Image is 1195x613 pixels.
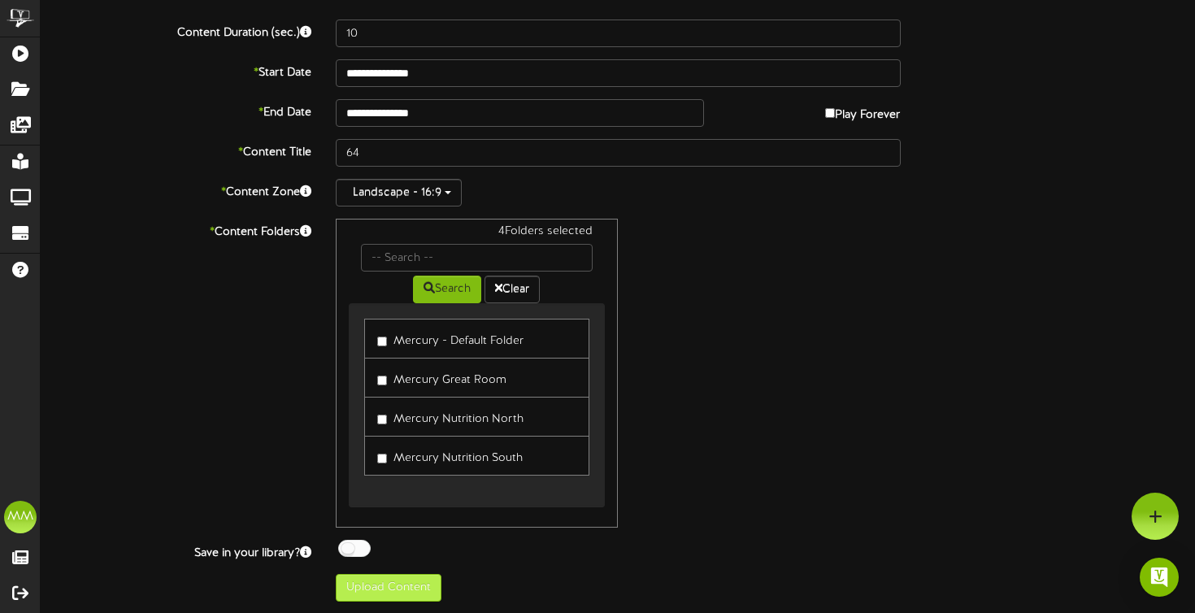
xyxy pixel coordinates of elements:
[336,574,441,602] button: Upload Content
[413,276,481,303] button: Search
[377,406,524,428] label: Mercury Nutrition North
[28,179,324,201] label: Content Zone
[825,99,900,124] label: Play Forever
[336,179,462,207] button: Landscape - 16:9
[377,445,523,467] label: Mercury Nutrition South
[377,367,506,389] label: Mercury Great Room
[377,337,387,346] input: Mercury - Default Folder
[825,108,835,118] input: Play Forever
[377,415,387,424] input: Mercury Nutrition North
[28,139,324,161] label: Content Title
[4,501,37,533] div: MM
[336,139,901,167] input: Title of this Content
[377,328,524,350] label: Mercury - Default Folder
[377,376,387,385] input: Mercury Great Room
[28,20,324,41] label: Content Duration (sec.)
[377,454,387,463] input: Mercury Nutrition South
[28,99,324,121] label: End Date
[28,59,324,81] label: Start Date
[361,244,593,272] input: -- Search --
[485,276,540,303] button: Clear
[28,540,324,562] label: Save in your library?
[28,219,324,241] label: Content Folders
[349,224,606,244] div: 4 Folders selected
[1140,558,1179,597] div: Open Intercom Messenger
